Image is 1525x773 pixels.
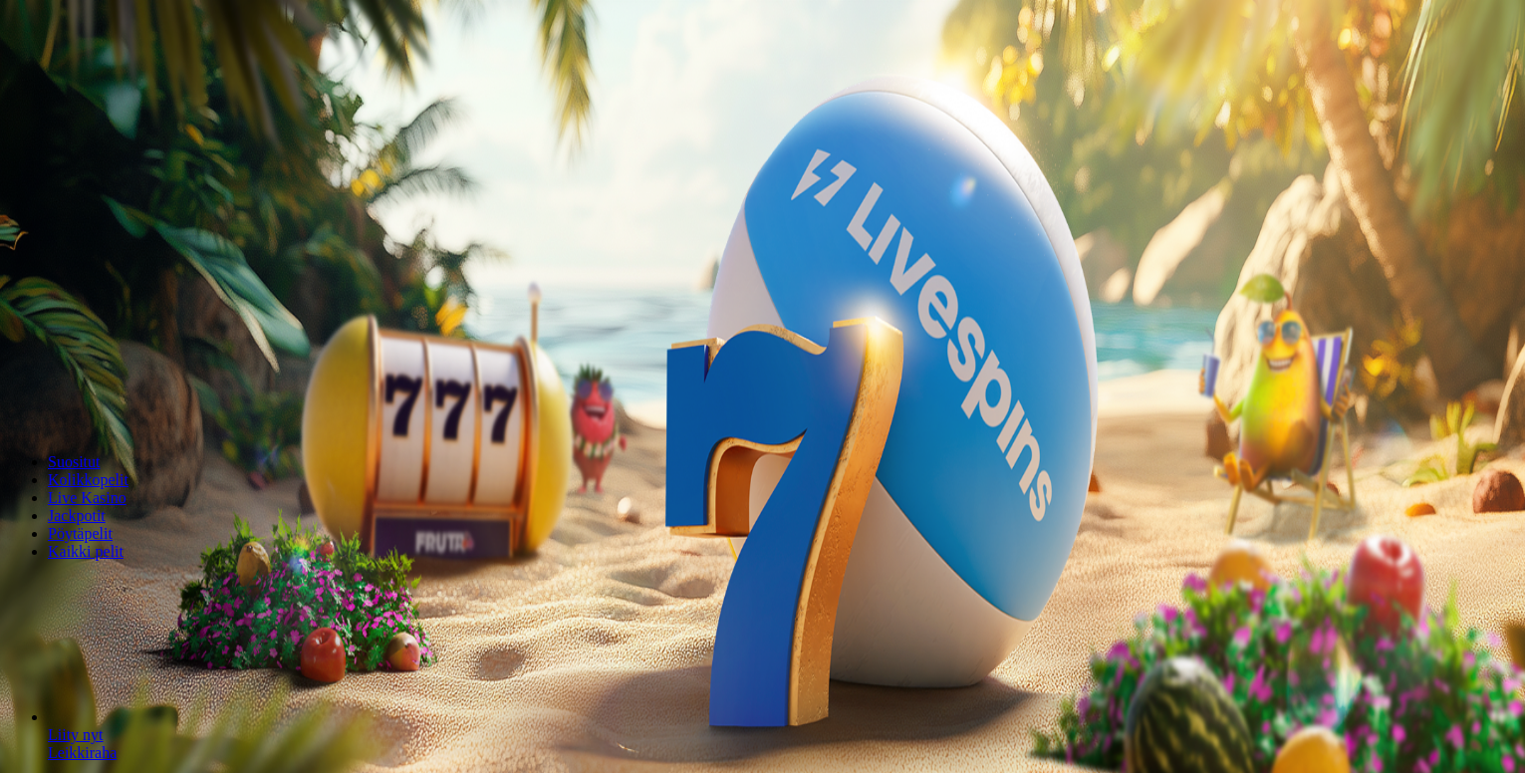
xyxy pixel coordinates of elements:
[48,453,100,470] a: Suositut
[48,744,117,761] a: Gates of Olympus Super Scatter
[8,419,1517,561] nav: Lobby
[48,543,124,560] a: Kaikki pelit
[8,419,1517,598] header: Lobby
[48,726,104,743] a: Gates of Olympus Super Scatter
[48,471,128,488] a: Kolikkopelit
[48,489,127,506] a: Live Kasino
[48,507,106,524] a: Jackpotit
[48,525,113,542] a: Pöytäpelit
[48,726,104,743] span: Liity nyt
